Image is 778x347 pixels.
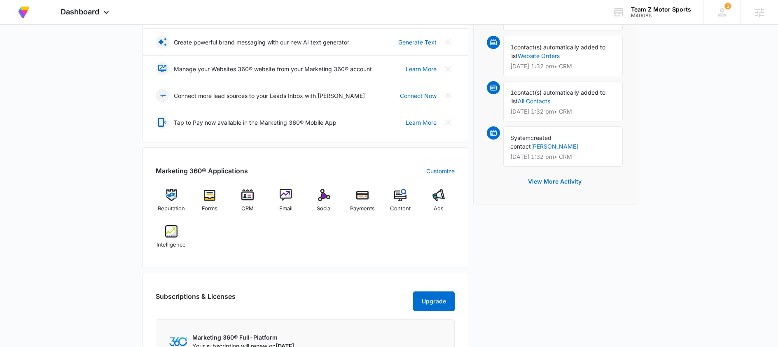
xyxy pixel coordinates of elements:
[442,62,455,75] button: Close
[279,205,292,213] span: Email
[156,166,248,176] h2: Marketing 360® Applications
[434,205,444,213] span: Ads
[390,205,411,213] span: Content
[157,241,186,249] span: Intelligence
[442,116,455,129] button: Close
[510,109,616,114] p: [DATE] 1:32 pm • CRM
[169,337,187,346] img: Marketing 360 Logo
[520,172,590,191] button: View More Activity
[385,189,416,219] a: Content
[400,91,437,100] a: Connect Now
[192,333,294,342] p: Marketing 360® Full-Platform
[426,167,455,175] a: Customize
[442,35,455,49] button: Close
[194,189,225,219] a: Forms
[406,65,437,73] a: Learn More
[202,205,217,213] span: Forms
[156,291,236,308] h2: Subscriptions & Licenses
[510,44,514,51] span: 1
[510,63,616,69] p: [DATE] 1:32 pm • CRM
[510,89,514,96] span: 1
[510,154,616,160] p: [DATE] 1:32 pm • CRM
[531,143,578,150] a: [PERSON_NAME]
[174,38,349,47] p: Create powerful brand messaging with our new AI text generator
[442,89,455,102] button: Close
[631,6,691,13] div: account name
[346,189,378,219] a: Payments
[398,38,437,47] a: Generate Text
[413,291,455,311] button: Upgrade
[510,134,530,141] span: System
[174,91,365,100] p: Connect more lead sources to your Leads Inbox with [PERSON_NAME]
[510,89,605,105] span: contact(s) automatically added to list
[232,189,264,219] a: CRM
[724,3,731,9] span: 1
[156,189,187,219] a: Reputation
[317,205,332,213] span: Social
[350,205,375,213] span: Payments
[308,189,340,219] a: Social
[174,118,336,127] p: Tap to Pay now available in the Marketing 360® Mobile App
[406,118,437,127] a: Learn More
[158,205,185,213] span: Reputation
[174,65,372,73] p: Manage your Websites 360® website from your Marketing 360® account
[61,7,99,16] span: Dashboard
[270,189,302,219] a: Email
[518,98,550,105] a: All Contacts
[518,52,560,59] a: Website Orders
[156,225,187,255] a: Intelligence
[241,205,254,213] span: CRM
[724,3,731,9] div: notifications count
[510,134,551,150] span: created contact
[423,189,455,219] a: Ads
[16,5,31,20] img: Volusion
[510,44,605,59] span: contact(s) automatically added to list
[631,13,691,19] div: account id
